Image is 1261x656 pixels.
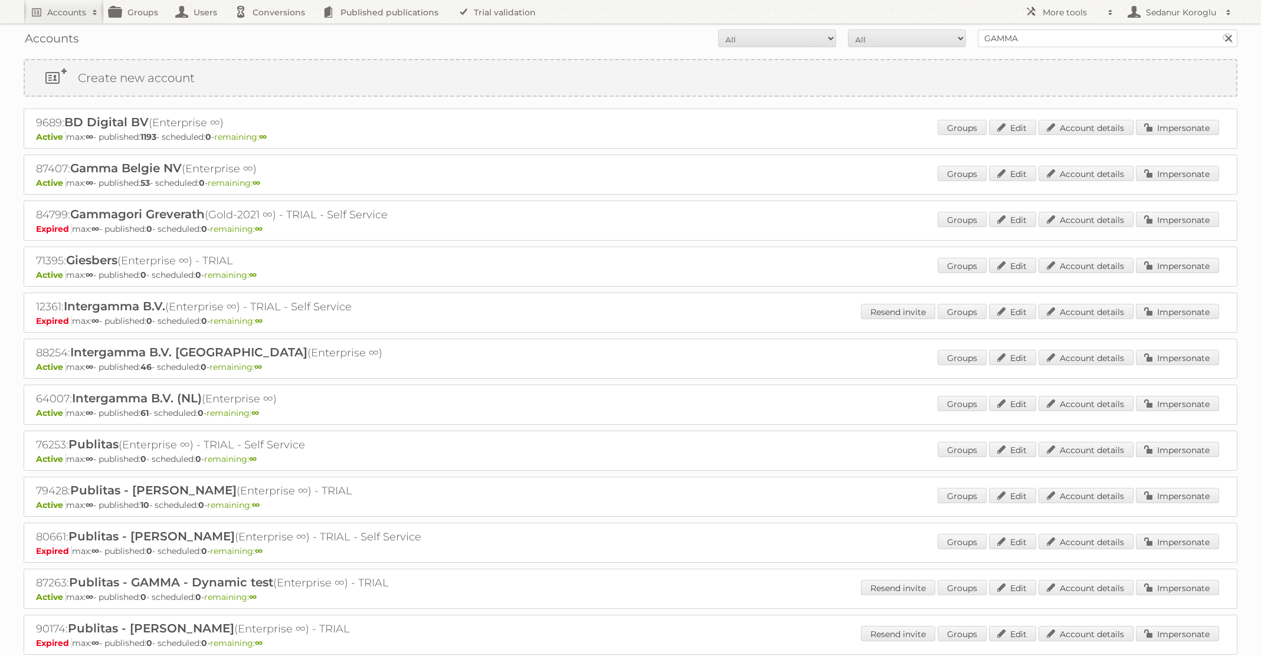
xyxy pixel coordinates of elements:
p: max: - published: - scheduled: - [36,546,1225,556]
strong: 0 [198,500,204,510]
strong: 0 [195,270,201,280]
strong: ∞ [255,638,263,648]
span: Intergamma B.V. (NL) [72,391,202,405]
a: Impersonate [1136,626,1219,641]
p: max: - published: - scheduled: - [36,132,1225,142]
a: Impersonate [1136,120,1219,135]
strong: ∞ [91,638,99,648]
strong: ∞ [86,178,93,188]
a: Impersonate [1136,304,1219,319]
span: Intergamma B.V. [64,299,165,313]
span: Expired [36,316,72,326]
a: Groups [938,120,987,135]
span: Gammagori Greverath [70,207,205,221]
a: Groups [938,396,987,411]
span: remaining: [204,454,257,464]
strong: ∞ [249,270,257,280]
a: Account details [1039,488,1134,503]
a: Groups [938,580,987,595]
span: Active [36,270,66,280]
h2: More tools [1043,6,1102,18]
span: BD Digital BV [64,115,149,129]
a: Groups [938,534,987,549]
a: Impersonate [1136,166,1219,181]
p: max: - published: - scheduled: - [36,224,1225,234]
a: Groups [938,626,987,641]
span: remaining: [204,592,257,602]
a: Impersonate [1136,258,1219,273]
p: max: - published: - scheduled: - [36,178,1225,188]
h2: 90174: (Enterprise ∞) - TRIAL [36,621,449,637]
strong: 10 [140,500,149,510]
span: remaining: [214,132,267,142]
a: Account details [1039,120,1134,135]
a: Groups [938,488,987,503]
a: Account details [1039,212,1134,227]
a: Edit [989,442,1036,457]
h2: 84799: (Gold-2021 ∞) - TRIAL - Self Service [36,207,449,222]
a: Account details [1039,396,1134,411]
span: remaining: [210,638,263,648]
a: Groups [938,442,987,457]
p: max: - published: - scheduled: - [36,316,1225,326]
strong: ∞ [252,500,260,510]
span: Active [36,408,66,418]
strong: ∞ [86,408,93,418]
a: Resend invite [861,626,935,641]
strong: 0 [201,638,207,648]
strong: ∞ [91,316,99,326]
strong: ∞ [253,178,260,188]
a: Edit [989,626,1036,641]
strong: ∞ [254,362,262,372]
strong: ∞ [249,454,257,464]
a: Edit [989,488,1036,503]
a: Resend invite [861,580,935,595]
a: Impersonate [1136,350,1219,365]
p: max: - published: - scheduled: - [36,454,1225,464]
strong: 53 [140,178,150,188]
a: Impersonate [1136,488,1219,503]
strong: 0 [205,132,211,142]
a: Edit [989,534,1036,549]
span: Active [36,178,66,188]
span: Expired [36,546,72,556]
a: Groups [938,258,987,273]
strong: 61 [140,408,149,418]
h2: 87263: (Enterprise ∞) - TRIAL [36,575,449,591]
strong: ∞ [249,592,257,602]
strong: 0 [146,316,152,326]
h2: 80661: (Enterprise ∞) - TRIAL - Self Service [36,529,449,545]
span: Giesbers [66,253,117,267]
strong: ∞ [251,408,259,418]
span: Active [36,362,66,372]
p: max: - published: - scheduled: - [36,592,1225,602]
a: Groups [938,166,987,181]
strong: ∞ [86,270,93,280]
a: Account details [1039,626,1134,641]
h2: Sedanur Koroglu [1143,6,1220,18]
a: Impersonate [1136,396,1219,411]
strong: ∞ [86,132,93,142]
strong: ∞ [86,500,93,510]
h2: 79428: (Enterprise ∞) - TRIAL [36,483,449,498]
a: Resend invite [861,304,935,319]
a: Account details [1039,350,1134,365]
a: Edit [989,120,1036,135]
span: Expired [36,224,72,234]
strong: 46 [140,362,152,372]
p: max: - published: - scheduled: - [36,638,1225,648]
strong: 0 [201,224,207,234]
strong: 0 [199,178,205,188]
strong: 0 [201,362,207,372]
a: Groups [938,212,987,227]
h2: 64007: (Enterprise ∞) [36,391,449,406]
span: Publitas [68,437,119,451]
p: max: - published: - scheduled: - [36,500,1225,510]
span: Active [36,454,66,464]
span: Active [36,500,66,510]
h2: 71395: (Enterprise ∞) - TRIAL [36,253,449,268]
span: remaining: [208,178,260,188]
a: Account details [1039,580,1134,595]
strong: 0 [146,546,152,556]
a: Impersonate [1136,534,1219,549]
